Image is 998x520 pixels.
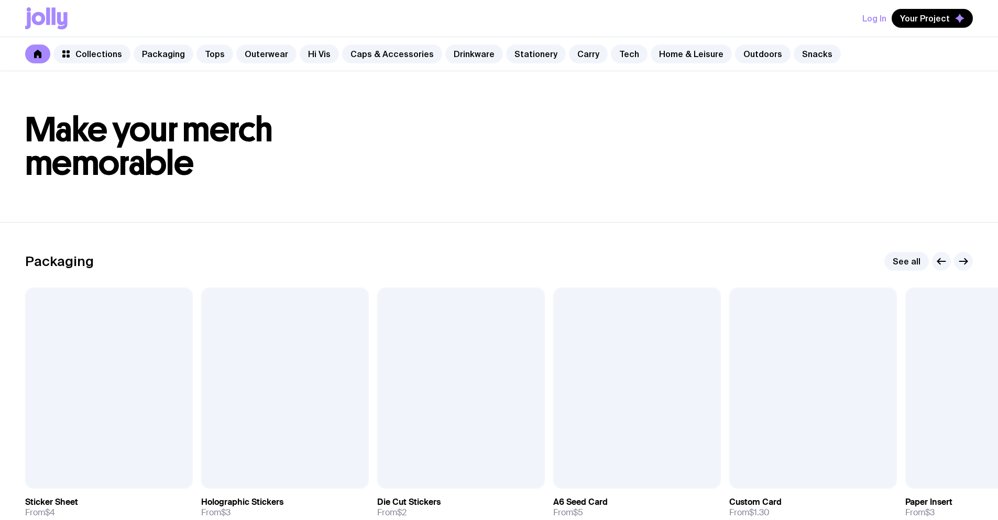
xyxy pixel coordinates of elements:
[25,109,273,184] span: Make your merch memorable
[377,497,441,507] h3: Die Cut Stickers
[397,507,407,518] span: $2
[75,49,122,59] span: Collections
[900,13,950,24] span: Your Project
[611,45,648,63] a: Tech
[925,507,935,518] span: $3
[573,507,583,518] span: $5
[25,253,94,269] h2: Packaging
[196,45,233,63] a: Tops
[735,45,791,63] a: Outdoors
[342,45,442,63] a: Caps & Accessories
[892,9,973,28] button: Your Project
[221,507,231,518] span: $3
[569,45,608,63] a: Carry
[236,45,297,63] a: Outerwear
[201,497,283,507] h3: Holographic Stickers
[45,507,55,518] span: $4
[553,497,608,507] h3: A6 Seed Card
[651,45,732,63] a: Home & Leisure
[134,45,193,63] a: Packaging
[25,507,55,518] span: From
[53,45,130,63] a: Collections
[905,507,935,518] span: From
[553,507,583,518] span: From
[201,507,231,518] span: From
[445,45,503,63] a: Drinkware
[506,45,566,63] a: Stationery
[905,497,952,507] h3: Paper Insert
[300,45,339,63] a: Hi Vis
[729,507,770,518] span: From
[729,497,782,507] h3: Custom Card
[884,252,929,271] a: See all
[862,9,886,28] button: Log In
[25,497,78,507] h3: Sticker Sheet
[377,507,407,518] span: From
[749,507,770,518] span: $1.30
[794,45,841,63] a: Snacks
